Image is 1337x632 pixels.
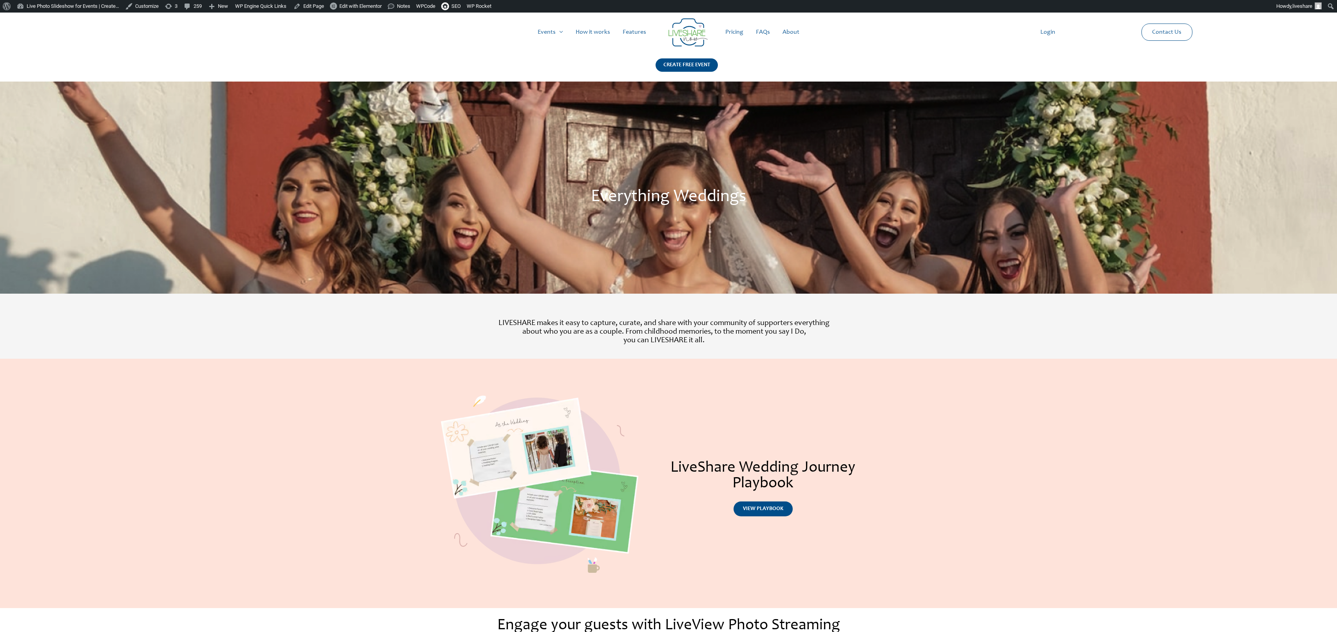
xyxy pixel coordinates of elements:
[719,20,750,45] a: Pricing
[339,3,382,9] span: Edit with Elementor
[441,394,639,573] img: wed_sub_img | Live Photo Slideshow for Events | Create Free Events Album for Any Occasion
[616,20,652,45] a: Features
[451,3,461,9] span: SEO
[656,58,718,72] div: CREATE FREE EVENT
[569,20,616,45] a: How it works
[531,20,569,45] a: Events
[656,58,718,82] a: CREATE FREE EVENT
[734,501,793,516] a: view playbook
[668,18,708,47] img: Group 14 | Live Photo Slideshow for Events | Create Free Events Album for Any Occasion
[1034,20,1062,45] a: Login
[743,506,783,512] span: view playbook
[591,189,746,206] span: Everything Weddings
[750,20,776,45] a: FAQs
[1292,3,1312,9] span: liveshare
[251,319,1077,345] p: LIVESHARE makes it easy to capture, curate, and share with your community of supporters everythin...
[1146,24,1188,40] a: Contact Us
[14,20,1323,45] nav: Site Navigation
[776,20,806,45] a: About
[639,460,888,492] h1: LiveShare Wedding Journey Playbook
